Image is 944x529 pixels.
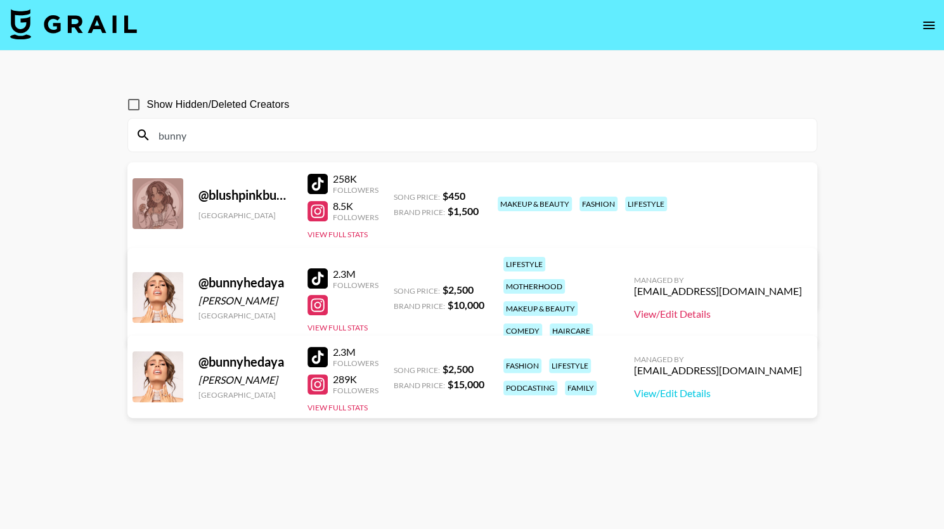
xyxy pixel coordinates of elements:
[333,173,378,185] div: 258K
[503,358,541,373] div: fashion
[625,197,667,211] div: lifestyle
[503,257,545,271] div: lifestyle
[333,280,378,290] div: Followers
[503,381,557,395] div: podcasting
[198,275,292,291] div: @ bunnyhedaya
[443,284,474,296] strong: $ 2,500
[307,403,368,412] button: View Full Stats
[634,308,802,320] a: View/Edit Details
[503,301,578,316] div: makeup & beauty
[151,125,809,145] input: Search by User Name
[448,205,479,217] strong: $ 1,500
[448,378,484,390] strong: $ 15,000
[634,275,802,285] div: Managed By
[916,13,941,38] button: open drawer
[448,299,484,311] strong: $ 10,000
[394,301,445,311] span: Brand Price:
[634,285,802,297] div: [EMAIL_ADDRESS][DOMAIN_NAME]
[503,323,542,338] div: comedy
[333,358,378,368] div: Followers
[579,197,617,211] div: fashion
[307,323,368,332] button: View Full Stats
[634,387,802,400] a: View/Edit Details
[394,192,440,202] span: Song Price:
[498,197,572,211] div: makeup & beauty
[394,207,445,217] span: Brand Price:
[333,200,378,212] div: 8.5K
[198,187,292,203] div: @ blushpinkbunny
[198,211,292,220] div: [GEOGRAPHIC_DATA]
[333,185,378,195] div: Followers
[198,390,292,400] div: [GEOGRAPHIC_DATA]
[443,363,474,375] strong: $ 2,500
[198,294,292,307] div: [PERSON_NAME]
[333,268,378,280] div: 2.3M
[443,190,465,202] strong: $ 450
[394,381,445,390] span: Brand Price:
[565,381,597,395] div: family
[147,97,290,112] span: Show Hidden/Deleted Creators
[394,365,440,375] span: Song Price:
[550,323,593,338] div: haircare
[634,355,802,364] div: Managed By
[503,279,565,294] div: motherhood
[333,386,378,395] div: Followers
[549,358,591,373] div: lifestyle
[198,311,292,320] div: [GEOGRAPHIC_DATA]
[333,373,378,386] div: 289K
[394,286,440,296] span: Song Price:
[333,212,378,222] div: Followers
[198,374,292,386] div: [PERSON_NAME]
[307,230,368,239] button: View Full Stats
[634,364,802,377] div: [EMAIL_ADDRESS][DOMAIN_NAME]
[10,9,137,39] img: Grail Talent
[333,346,378,358] div: 2.3M
[198,354,292,370] div: @ bunnyhedaya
